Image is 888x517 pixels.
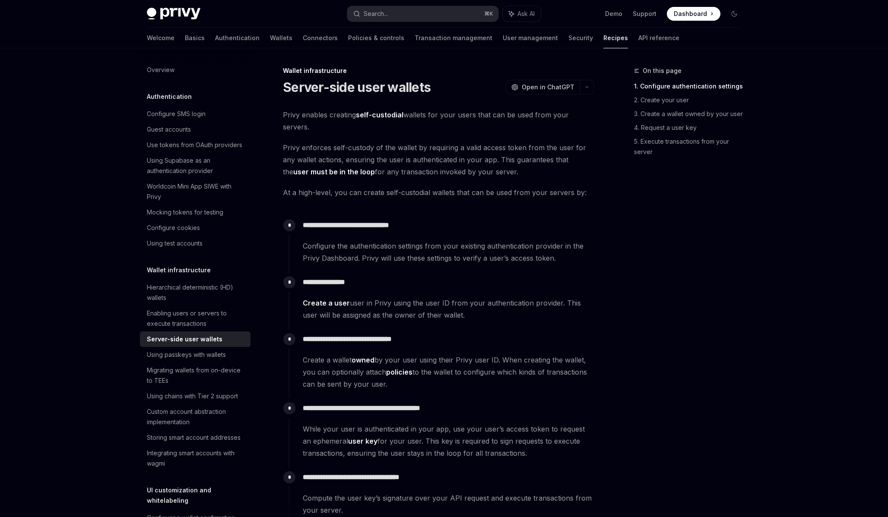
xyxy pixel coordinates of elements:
a: Support [633,9,656,18]
a: Worldcoin Mini App SIWE with Privy [140,179,251,205]
a: policies [386,368,412,377]
div: Configure SMS login [147,109,206,119]
a: Security [568,28,593,48]
a: Integrating smart accounts with wagmi [140,445,251,471]
span: On this page [643,66,682,76]
h5: UI customization and whitelabeling [147,485,251,506]
div: Search... [364,9,388,19]
a: Overview [140,62,251,78]
span: Privy enables creating wallets for your users that can be used from your servers. [283,109,594,133]
a: 3. Create a wallet owned by your user [634,107,748,121]
div: Migrating wallets from on-device to TEEs [147,365,245,386]
span: While your user is authenticated in your app, use your user’s access token to request an ephemera... [303,423,594,459]
div: Worldcoin Mini App SIWE with Privy [147,181,245,202]
a: Using chains with Tier 2 support [140,388,251,404]
div: Custom account abstraction implementation [147,407,245,427]
button: Ask AI [503,6,541,22]
span: Ask AI [517,9,535,18]
div: Mocking tokens for testing [147,207,223,218]
h5: Wallet infrastructure [147,265,211,275]
a: 1. Configure authentication settings [634,79,748,93]
a: Configure SMS login [140,106,251,122]
div: Storing smart account addresses [147,432,241,443]
span: At a high-level, you can create self-custodial wallets that can be used from your servers by: [283,186,594,199]
div: Wallet infrastructure [283,66,594,75]
div: Hierarchical deterministic (HD) wallets [147,282,245,303]
a: Welcome [147,28,174,48]
a: Server-side user wallets [140,331,251,347]
a: Policies & controls [348,28,404,48]
a: Dashboard [667,7,720,21]
a: Authentication [215,28,260,48]
div: Using passkeys with wallets [147,350,226,360]
span: Configure the authentication settings from your existing authentication provider in the Privy Das... [303,240,594,264]
a: Migrating wallets from on-device to TEEs [140,363,251,388]
a: Mocking tokens for testing [140,205,251,220]
a: Using test accounts [140,236,251,251]
a: Basics [185,28,205,48]
a: Guest accounts [140,122,251,137]
a: Use tokens from OAuth providers [140,137,251,153]
h1: Server-side user wallets [283,79,431,95]
div: Using chains with Tier 2 support [147,391,238,401]
span: Create a wallet by your user using their Privy user ID. When creating the wallet, you can optiona... [303,354,594,390]
div: Configure cookies [147,223,200,233]
a: owned [352,356,374,365]
span: Privy enforces self-custody of the wallet by requiring a valid access token from the user for any... [283,142,594,178]
a: Transaction management [415,28,492,48]
a: API reference [638,28,679,48]
a: User management [503,28,558,48]
button: Search...⌘K [347,6,498,22]
a: 4. Request a user key [634,121,748,135]
a: Create a user [303,299,350,308]
span: Dashboard [674,9,707,18]
a: Configure cookies [140,220,251,236]
button: Open in ChatGPT [506,80,580,95]
div: Guest accounts [147,124,191,135]
button: Toggle dark mode [727,7,741,21]
a: 2. Create your user [634,93,748,107]
div: Overview [147,65,174,75]
a: user key [348,437,377,446]
h5: Authentication [147,91,192,102]
strong: self-custodial [356,110,403,119]
a: 5. Execute transactions from your server [634,135,748,159]
strong: user must be in the loop [293,167,375,176]
a: Using Supabase as an authentication provider [140,153,251,179]
span: Open in ChatGPT [522,83,574,91]
a: Connectors [303,28,338,48]
a: Recipes [603,28,628,48]
div: Server-side user wallets [147,334,222,344]
a: Demo [605,9,622,18]
a: Enabling users or servers to execute transactions [140,306,251,331]
div: Enabling users or servers to execute transactions [147,308,245,329]
img: dark logo [147,8,200,20]
span: ⌘ K [484,10,493,17]
a: Custom account abstraction implementation [140,404,251,430]
span: Compute the user key’s signature over your API request and execute transactions from your server. [303,492,594,516]
a: Storing smart account addresses [140,430,251,445]
div: Using test accounts [147,238,203,249]
div: Using Supabase as an authentication provider [147,155,245,176]
div: Use tokens from OAuth providers [147,140,242,150]
span: user in Privy using the user ID from your authentication provider. This user will be assigned as ... [303,297,594,321]
div: Integrating smart accounts with wagmi [147,448,245,469]
a: Wallets [270,28,292,48]
a: Hierarchical deterministic (HD) wallets [140,280,251,306]
a: Using passkeys with wallets [140,347,251,363]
